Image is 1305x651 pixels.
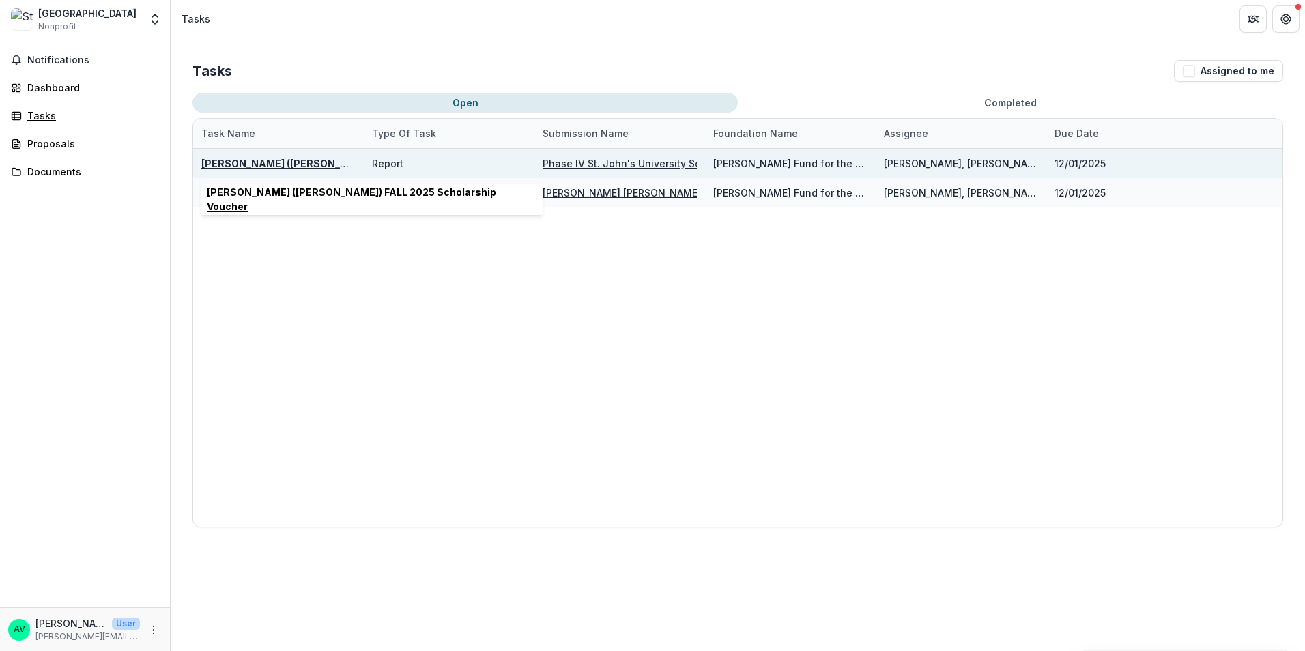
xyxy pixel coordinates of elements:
[543,158,923,169] a: Phase IV St. John's University Scholarship Program, [DATE] - [DATE] - 55879937
[705,119,876,148] div: Foundation Name
[364,119,534,148] div: Type of Task
[27,136,154,151] div: Proposals
[38,6,137,20] div: [GEOGRAPHIC_DATA]
[192,93,738,113] button: Open
[11,8,33,30] img: St. John's University
[1046,119,1217,148] div: Due Date
[5,104,164,127] a: Tasks
[5,160,164,183] a: Documents
[372,186,403,200] div: Report
[884,186,1038,200] div: [PERSON_NAME], [PERSON_NAME]
[35,616,106,631] p: [PERSON_NAME]
[38,20,76,33] span: Nonprofit
[182,12,210,26] div: Tasks
[884,156,1038,171] div: [PERSON_NAME], [PERSON_NAME]
[705,126,806,141] div: Foundation Name
[145,5,164,33] button: Open entity switcher
[876,126,936,141] div: Assignee
[1055,186,1106,200] div: 12/01/2025
[543,187,750,199] a: [PERSON_NAME] [PERSON_NAME] (Phase V)
[534,126,637,141] div: Submission Name
[534,119,705,148] div: Submission Name
[364,126,444,141] div: Type of Task
[193,119,364,148] div: Task Name
[27,164,154,179] div: Documents
[201,187,619,199] a: [PERSON_NAME] [PERSON_NAME] ([PERSON_NAME]) FALL 2025 Scholarship Voucher
[1239,5,1267,33] button: Partners
[5,76,164,99] a: Dashboard
[372,156,403,171] div: Report
[192,63,232,79] h2: Tasks
[713,156,867,171] div: [PERSON_NAME] Fund for the Blind
[713,186,867,200] div: [PERSON_NAME] Fund for the Blind
[1272,5,1300,33] button: Get Help
[193,126,263,141] div: Task Name
[145,622,162,638] button: More
[35,631,140,643] p: [PERSON_NAME][EMAIL_ADDRESS][PERSON_NAME][DOMAIN_NAME]
[876,119,1046,148] div: Assignee
[5,132,164,155] a: Proposals
[738,93,1283,113] button: Completed
[176,9,216,29] nav: breadcrumb
[27,55,159,66] span: Notifications
[201,158,534,169] a: [PERSON_NAME] ([PERSON_NAME]) FALL 2025 Scholarship Voucher
[112,618,140,630] p: User
[1174,60,1283,82] button: Assigned to me
[5,49,164,71] button: Notifications
[27,108,154,123] div: Tasks
[27,81,154,95] div: Dashboard
[1046,126,1107,141] div: Due Date
[14,625,25,634] div: Amanda Voskinarian
[1055,156,1106,171] div: 12/01/2025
